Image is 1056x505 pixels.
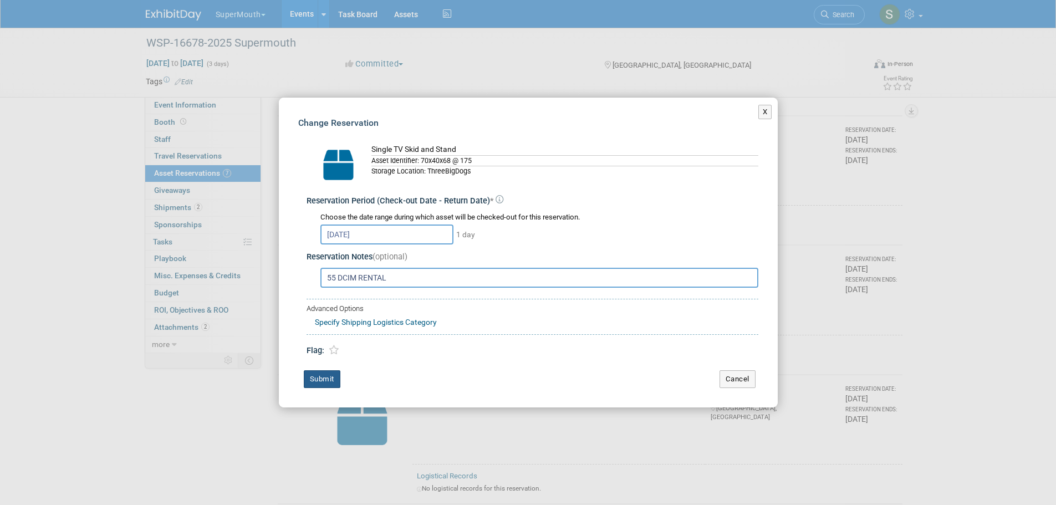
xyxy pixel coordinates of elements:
div: Reservation Notes [307,252,758,263]
a: Specify Shipping Logistics Category [315,318,437,327]
button: Cancel [720,370,756,388]
span: (optional) [373,252,407,262]
button: X [758,105,772,119]
span: 1 day [455,230,475,239]
div: Advanced Options [307,304,758,314]
div: Choose the date range during which asset will be checked-out for this reservation. [320,212,758,223]
span: Flag: [307,346,324,355]
button: Submit [304,370,340,388]
span: Change Reservation [298,118,379,128]
div: Asset Identifier: 70x40x68 @ 175 [371,155,758,166]
div: Reservation Period (Check-out Date - Return Date) [307,196,758,207]
img: Capital-Asset-Icon-2.png [311,144,366,186]
div: Single TV Skid and Stand [371,144,758,156]
input: Check-out Date - Return Date [320,225,453,244]
div: Storage Location: ThreeBigDogs [371,166,758,176]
